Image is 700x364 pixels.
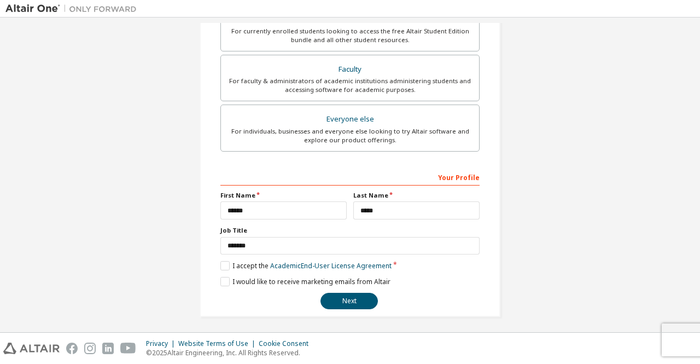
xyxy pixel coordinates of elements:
[227,127,472,145] div: For individuals, businesses and everyone else looking to try Altair software and explore our prod...
[102,343,114,354] img: linkedin.svg
[227,77,472,94] div: For faculty & administrators of academic institutions administering students and accessing softwa...
[220,277,390,286] label: I would like to receive marketing emails from Altair
[178,339,259,348] div: Website Terms of Use
[227,112,472,127] div: Everyone else
[227,62,472,77] div: Faculty
[320,293,378,309] button: Next
[259,339,315,348] div: Cookie Consent
[353,191,480,200] label: Last Name
[3,343,60,354] img: altair_logo.svg
[220,226,480,235] label: Job Title
[220,261,392,270] label: I accept the
[146,348,315,357] p: © 2025 Altair Engineering, Inc. All Rights Reserved.
[270,261,392,270] a: Academic End-User License Agreement
[120,343,136,354] img: youtube.svg
[66,343,78,354] img: facebook.svg
[146,339,178,348] div: Privacy
[84,343,96,354] img: instagram.svg
[227,27,472,44] div: For currently enrolled students looking to access the free Altair Student Edition bundle and all ...
[5,3,142,14] img: Altair One
[220,191,347,200] label: First Name
[220,168,480,186] div: Your Profile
